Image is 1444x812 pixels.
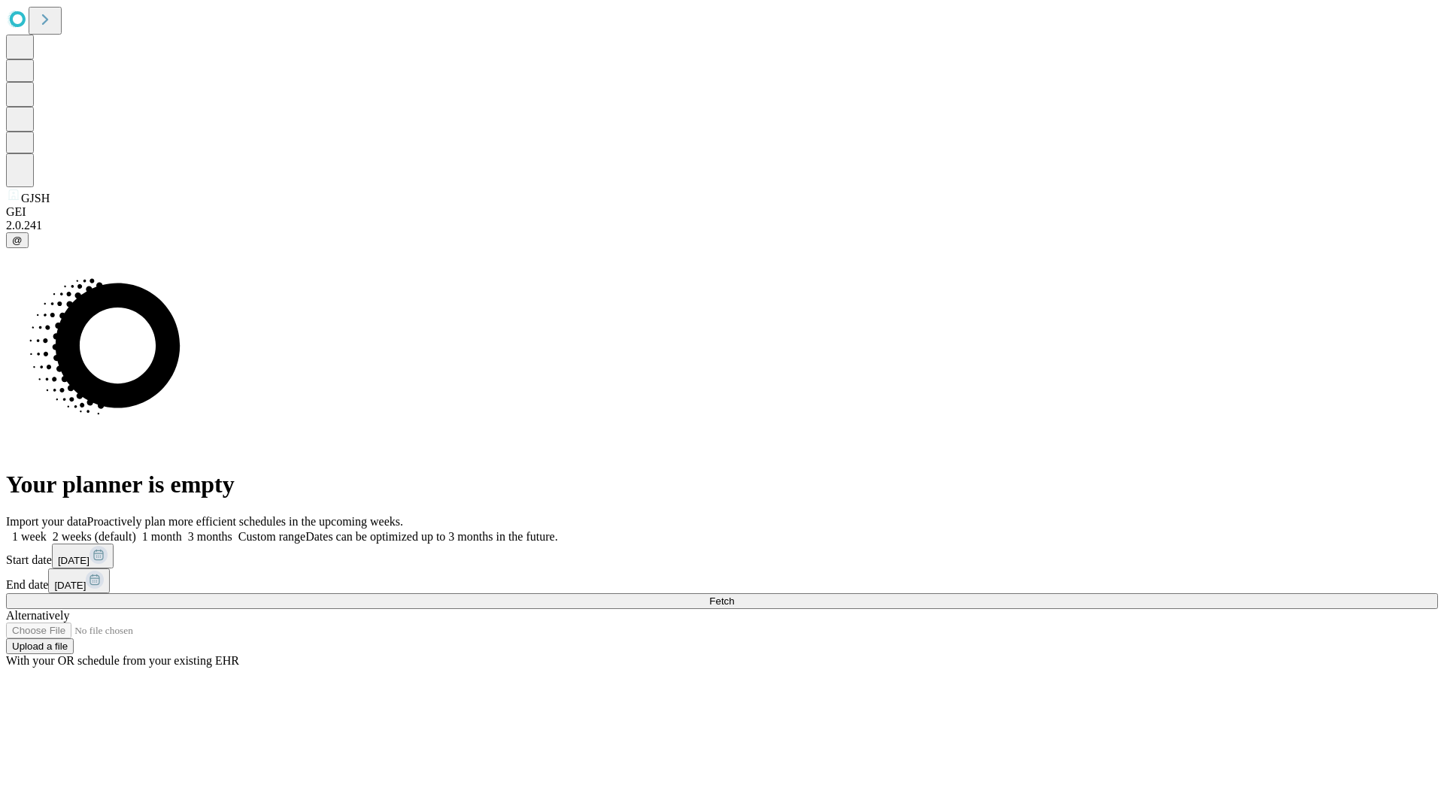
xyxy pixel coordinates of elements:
div: 2.0.241 [6,219,1438,232]
h1: Your planner is empty [6,471,1438,498]
span: Fetch [709,595,734,607]
span: With your OR schedule from your existing EHR [6,654,239,667]
button: @ [6,232,29,248]
span: 1 month [142,530,182,543]
div: End date [6,568,1438,593]
span: 1 week [12,530,47,543]
span: @ [12,235,23,246]
div: GEI [6,205,1438,219]
span: Custom range [238,530,305,543]
span: GJSH [21,192,50,205]
span: Dates can be optimized up to 3 months in the future. [305,530,557,543]
span: 3 months [188,530,232,543]
span: [DATE] [58,555,89,566]
div: Start date [6,544,1438,568]
button: Upload a file [6,638,74,654]
span: Alternatively [6,609,69,622]
button: [DATE] [52,544,114,568]
span: 2 weeks (default) [53,530,136,543]
span: [DATE] [54,580,86,591]
button: Fetch [6,593,1438,609]
button: [DATE] [48,568,110,593]
span: Import your data [6,515,87,528]
span: Proactively plan more efficient schedules in the upcoming weeks. [87,515,403,528]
